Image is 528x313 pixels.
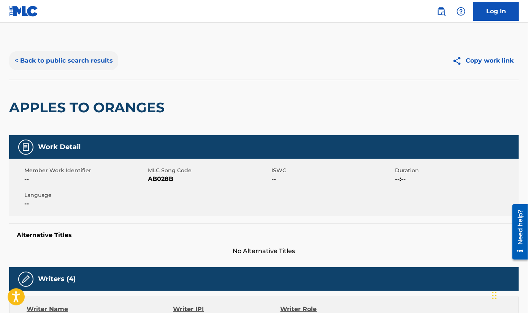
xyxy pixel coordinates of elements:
[148,175,270,184] span: AB028B
[272,167,393,175] span: ISWC
[473,2,519,21] a: Log In
[24,167,146,175] span: Member Work Identifier
[17,231,511,239] h5: Alternative Titles
[395,167,517,175] span: Duration
[9,51,118,70] button: < Back to public search results
[452,56,466,66] img: Copy work link
[9,6,38,17] img: MLC Logo
[21,275,30,284] img: Writers
[148,167,270,175] span: MLC Song Code
[272,175,393,184] span: --
[490,277,528,313] iframe: Chat Widget
[24,191,146,199] span: Language
[437,7,446,16] img: search
[507,201,528,263] iframe: Resource Center
[447,51,519,70] button: Copy work link
[21,143,30,152] img: Work Detail
[457,7,466,16] img: help
[395,175,517,184] span: --:--
[38,275,76,283] h5: Writers (4)
[492,284,497,307] div: Drag
[38,143,81,151] h5: Work Detail
[434,4,449,19] a: Public Search
[9,99,168,116] h2: APPLES TO ORANGES
[9,247,519,256] span: No Alternative Titles
[24,175,146,184] span: --
[453,4,469,19] div: Help
[24,199,146,208] span: --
